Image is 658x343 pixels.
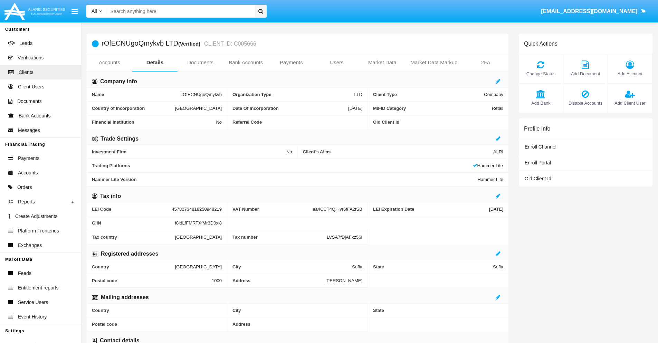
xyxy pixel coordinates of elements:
h6: Company info [100,78,137,85]
span: Add Client User [611,100,649,106]
span: [GEOGRAPHIC_DATA] [175,264,222,269]
span: Leads [19,40,32,47]
span: Investment Firm [92,149,286,154]
span: Add Account [611,70,649,77]
span: All [92,8,97,14]
span: VAT Number [232,207,313,212]
span: Hammer Lite [478,177,503,182]
span: [PERSON_NAME] [325,278,362,283]
span: Bank Accounts [19,112,51,120]
div: (Verified) [178,40,202,48]
span: Retail [492,106,503,111]
a: 2FA [463,54,508,71]
span: Hammer Lite Version [92,177,478,182]
span: Old Client Id [373,120,503,125]
span: Entitlement reports [18,284,59,292]
span: Orders [17,184,32,191]
span: [DATE] [489,207,503,212]
h6: Mailing addresses [101,294,149,301]
span: Date Of Incorporation [232,106,348,111]
span: State [373,264,493,269]
span: Tax number [232,235,327,240]
span: Old Client Id [525,176,551,181]
span: Client Users [18,83,44,90]
span: Verifications [18,54,44,61]
span: City [232,308,362,313]
img: Logo image [3,1,66,21]
span: f8idLfFMRTXfMr3D0xi8 [175,220,222,226]
span: Add Document [567,70,604,77]
span: Name [92,92,181,97]
h6: Profile Info [524,125,550,132]
span: No [286,149,292,154]
span: State [373,308,503,313]
h6: Registered addresses [101,250,158,258]
span: Feeds [18,270,31,277]
a: [EMAIL_ADDRESS][DOMAIN_NAME] [538,2,649,21]
a: Details [132,54,178,71]
span: [DATE] [348,106,362,111]
span: Messages [18,127,40,134]
span: [GEOGRAPHIC_DATA] [175,234,222,240]
a: Documents [178,54,223,71]
span: Sofia [493,264,503,269]
span: Service Users [18,299,48,306]
h6: Tax info [100,192,121,200]
span: ea4CCT4QlHvr6fFA2fSB [313,207,362,212]
span: Financial Institution [92,120,216,125]
h6: Quick Actions [524,40,557,47]
span: Address [232,278,325,283]
span: Hammer Lite [473,163,503,168]
span: LVSA7fDjAFkz56I [327,235,362,240]
span: Reports [18,198,35,206]
span: Accounts [18,169,38,177]
span: Documents [17,98,42,105]
span: Client Type [373,92,484,97]
span: Exchanges [18,242,42,249]
span: Event History [18,313,47,321]
span: Add Bank [522,100,560,106]
span: Clients [19,69,34,76]
span: Client’s Alias [303,149,494,154]
span: Organization Type [232,92,354,97]
span: [GEOGRAPHIC_DATA] [175,106,222,111]
span: LEI Code [92,207,172,212]
a: Payments [269,54,314,71]
span: Tax country [92,234,175,240]
input: Search [107,5,252,18]
span: Address [232,322,362,327]
a: Accounts [87,54,132,71]
span: Postal code [92,322,222,327]
a: All [86,8,107,15]
span: Country [92,264,175,269]
span: LEI Expiration Date [373,207,489,212]
a: Bank Accounts [223,54,269,71]
span: Company [484,92,503,97]
span: Sofia [352,264,362,269]
span: City [232,264,352,269]
span: Change Status [522,70,560,77]
a: Users [314,54,360,71]
span: ALRI [493,149,503,154]
span: Referral Code [232,120,362,125]
span: Country of Incorporation [92,106,175,111]
span: Payments [18,155,39,162]
span: Platform Frontends [18,227,59,235]
span: GIIN [92,220,175,226]
span: Enroll Portal [525,160,551,165]
span: No [216,120,222,125]
h6: Trade Settings [101,135,139,143]
span: 1000 [212,278,222,283]
span: Postal code [92,278,212,283]
span: LTD [354,92,362,97]
span: rOfECNUgoQmykvb [181,92,222,97]
span: MiFID Category [373,106,492,111]
small: CLIENT ID: C005666 [202,41,256,47]
span: [EMAIL_ADDRESS][DOMAIN_NAME] [541,8,637,14]
span: Disable Accounts [567,100,604,106]
span: 45780734818250948219 [172,207,222,212]
a: Market Data [360,54,405,71]
h5: rOfECNUgoQmykvb LTD [102,40,256,48]
span: Country [92,308,222,313]
span: Create Adjustments [15,213,57,220]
